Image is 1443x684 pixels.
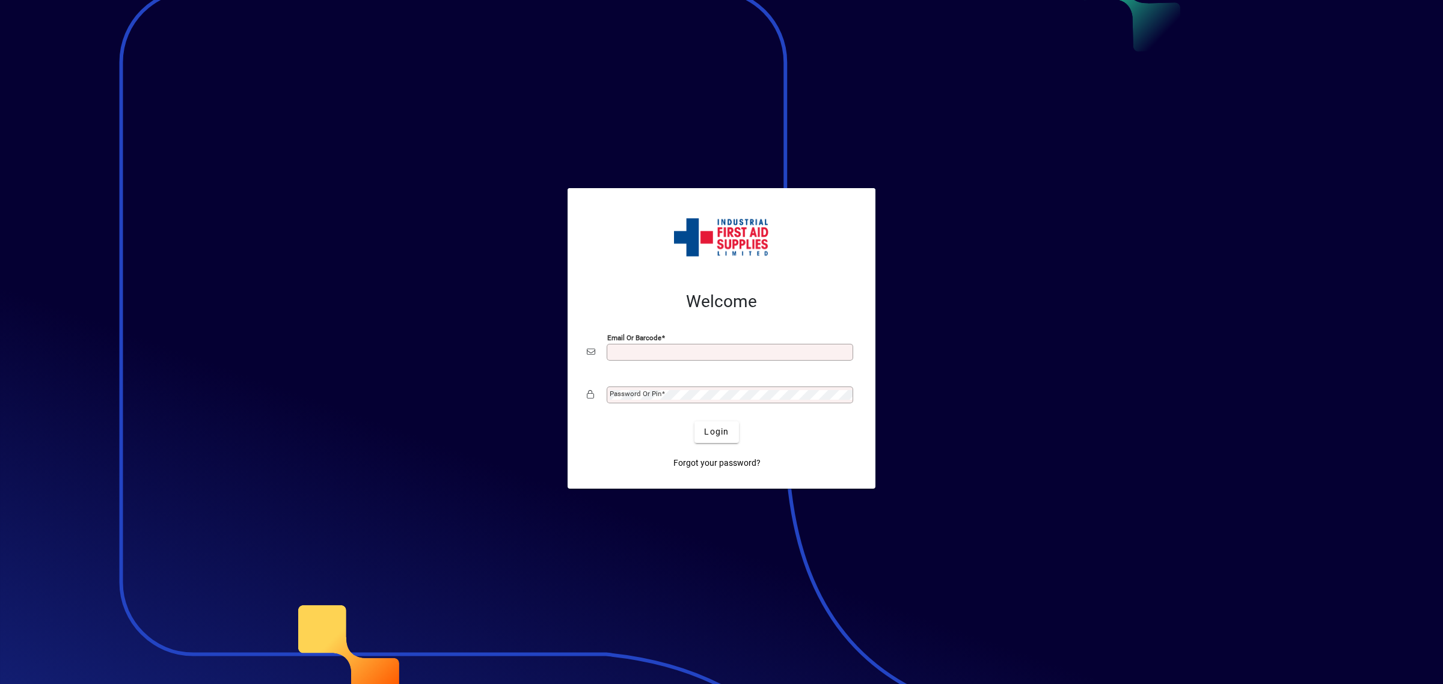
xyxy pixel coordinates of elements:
h2: Welcome [587,292,856,312]
span: Login [704,426,729,438]
mat-label: Email or Barcode [607,333,661,341]
span: Forgot your password? [673,457,761,469]
a: Forgot your password? [669,453,765,474]
button: Login [694,421,738,443]
mat-label: Password or Pin [610,389,661,398]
